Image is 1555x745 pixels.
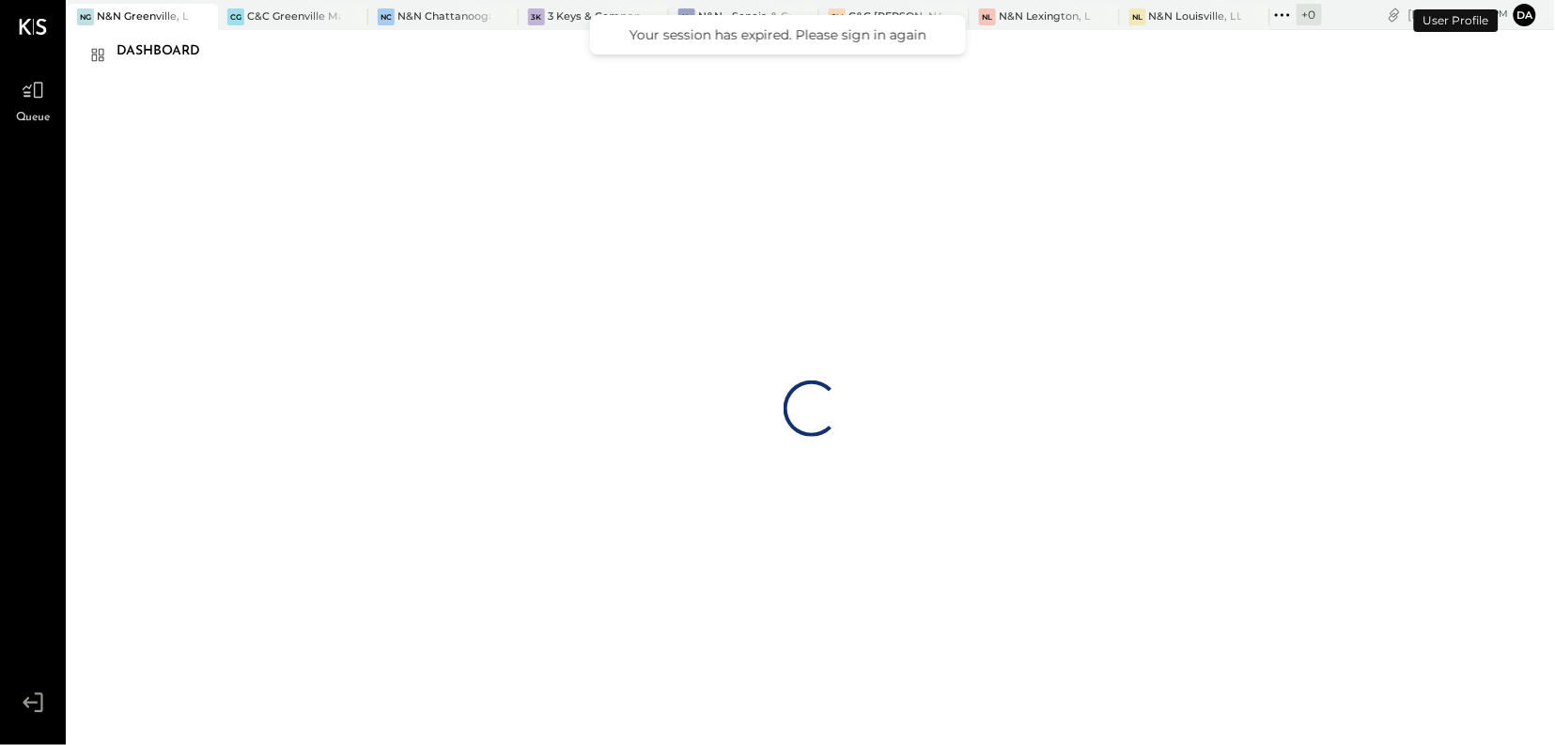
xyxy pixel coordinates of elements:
div: N&N - Senoia & Corporate [698,9,791,24]
div: NC [378,8,395,25]
div: Dashboard [117,37,219,67]
div: N&N Louisville, LLC [1149,9,1242,24]
div: CG [227,8,244,25]
a: Queue [1,72,65,127]
div: [DATE] [1408,6,1509,23]
div: copy link [1385,5,1404,24]
div: NL [1129,8,1146,25]
div: N- [678,8,695,25]
div: N&N Chattanooga, LLC [397,9,490,24]
div: CM [829,8,846,25]
button: da [1514,4,1536,26]
div: C&C Greenville Main, LLC [247,9,340,24]
div: NL [979,8,996,25]
div: User Profile [1414,9,1499,32]
div: C&C [PERSON_NAME] LLC [848,9,941,24]
div: NG [77,8,94,25]
div: N&N Greenville, LLC [97,9,190,24]
div: 3K [528,8,545,25]
div: Your session has expired. Please sign in again [609,26,947,43]
div: + 0 [1297,4,1322,25]
div: 3 Keys & Company [548,9,641,24]
span: pm [1493,8,1509,21]
span: Queue [16,110,51,127]
span: 6 : 42 [1453,6,1490,23]
div: N&N Lexington, LLC [999,9,1092,24]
